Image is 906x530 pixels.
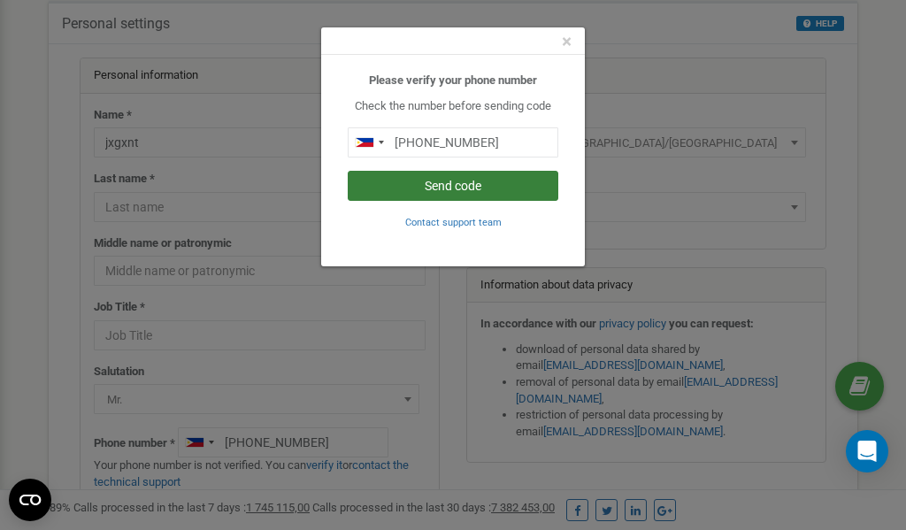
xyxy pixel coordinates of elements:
small: Contact support team [405,217,502,228]
input: 0905 123 4567 [348,127,558,157]
span: × [562,31,572,52]
a: Contact support team [405,215,502,228]
button: Send code [348,171,558,201]
p: Check the number before sending code [348,98,558,115]
div: Telephone country code [349,128,389,157]
button: Close [562,33,572,51]
button: Open CMP widget [9,479,51,521]
div: Open Intercom Messenger [846,430,888,472]
b: Please verify your phone number [369,73,537,87]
